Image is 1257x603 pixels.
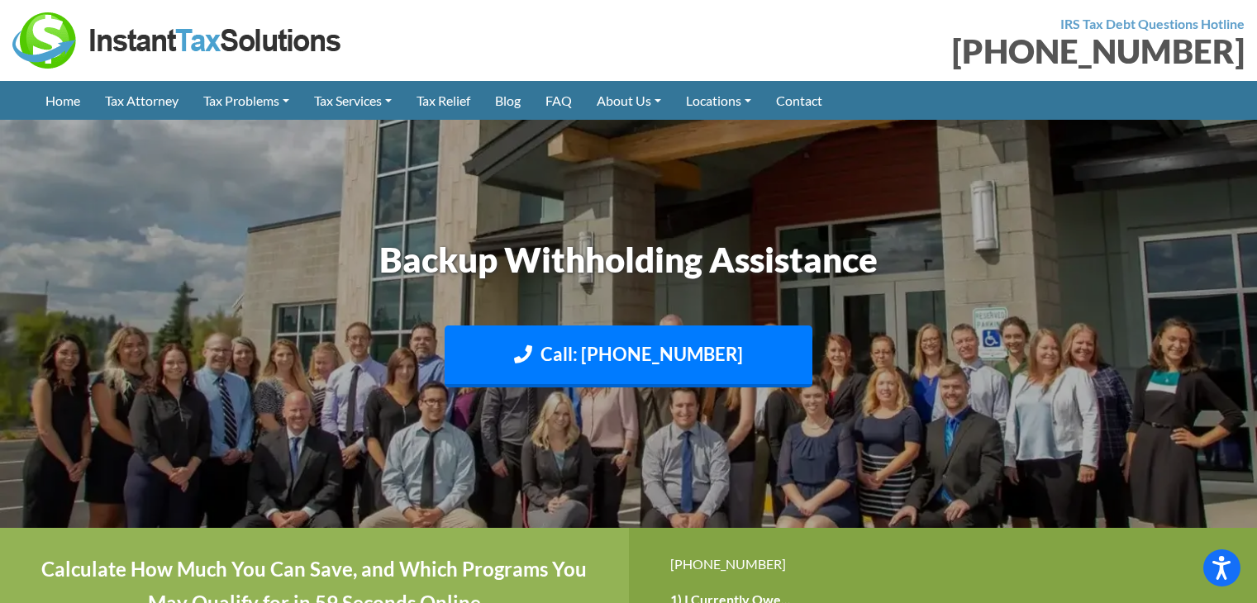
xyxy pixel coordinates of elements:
div: [PHONE_NUMBER] [670,553,1217,575]
div: [PHONE_NUMBER] [641,35,1245,68]
a: About Us [584,81,674,120]
img: Instant Tax Solutions Logo [12,12,343,69]
h1: Backup Withholding Assistance [170,235,1088,284]
a: Tax Relief [404,81,483,120]
a: Instant Tax Solutions Logo [12,31,343,46]
a: Tax Attorney [93,81,191,120]
a: Tax Services [302,81,404,120]
a: Contact [764,81,835,120]
strong: IRS Tax Debt Questions Hotline [1060,16,1245,31]
a: Blog [483,81,533,120]
a: FAQ [533,81,584,120]
a: Home [33,81,93,120]
a: Locations [674,81,764,120]
a: Tax Problems [191,81,302,120]
a: Call: [PHONE_NUMBER] [445,325,812,387]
